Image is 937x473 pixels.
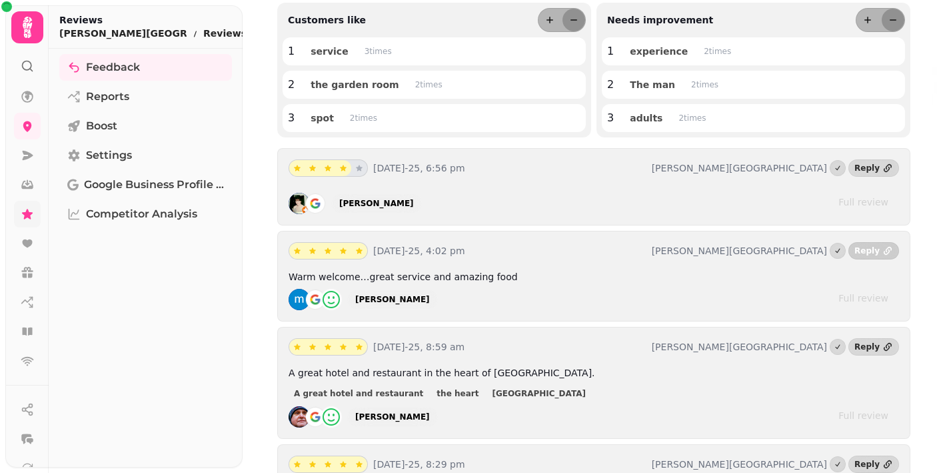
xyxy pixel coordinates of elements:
a: Google Business Profile (Beta) [59,171,232,198]
a: [PERSON_NAME] [331,194,422,213]
button: Marked as done [830,456,846,472]
button: star [305,339,321,355]
button: the garden room [300,76,410,93]
button: star [335,243,351,259]
nav: breadcrumb [59,27,257,40]
p: 3 time s [365,46,392,57]
p: 2 [288,77,295,93]
span: Google Business Profile (Beta) [84,177,224,193]
p: 1 [607,43,614,59]
p: [DATE]-25, 4:02 pm [373,244,646,258]
div: Full review [838,292,888,305]
button: star [305,160,321,176]
p: [DATE]-25, 8:29 pm [373,458,646,471]
button: star [351,456,367,472]
button: star [289,339,305,355]
button: star [351,339,367,355]
button: Reviews [203,27,257,40]
img: go-emblem@2x.png [305,193,326,214]
span: service [311,47,348,56]
img: go-emblem@2x.png [305,406,326,428]
span: Feedback [86,59,140,75]
span: Boost [86,118,117,134]
a: Reply [848,159,899,177]
p: Customers like [283,13,366,27]
p: 2 time s [678,113,706,123]
a: Reports [59,83,232,110]
button: [GEOGRAPHIC_DATA] [486,387,591,400]
button: star [335,456,351,472]
button: less [562,9,585,31]
span: A great hotel and restaurant [294,390,423,398]
button: The man [619,76,686,93]
span: adults [630,113,662,123]
button: Marked as done [830,339,846,355]
button: star [320,339,336,355]
button: spot [300,109,345,127]
span: Settings [86,147,132,163]
button: Marked as done [830,243,846,259]
img: ALV-UjUh9hq1zviVTY_PERkozT66fXzl2Z4tlMpJYFDpPrGS7BZ5g-hr=s128-c0x00000000-cc-rp-mo [289,406,310,428]
button: star [320,160,336,176]
p: 3 [288,110,295,126]
button: star [289,160,305,176]
p: [PERSON_NAME][GEOGRAPHIC_DATA] [59,27,187,40]
button: star [289,243,305,259]
p: [PERSON_NAME][GEOGRAPHIC_DATA] [652,340,827,354]
button: star [335,160,351,176]
div: Reply [854,342,880,352]
span: Competitor Analysis [86,206,197,222]
div: [PERSON_NAME] [339,198,414,209]
span: The man [630,80,675,89]
p: 2 [607,77,614,93]
a: [PERSON_NAME] [347,408,438,426]
div: [PERSON_NAME] [355,412,430,422]
button: more [856,9,879,31]
p: 1 [288,43,295,59]
div: Full review [838,409,888,422]
span: A great hotel and restaurant in the heart of [GEOGRAPHIC_DATA]. [289,368,595,378]
button: star [289,456,305,472]
a: Reply [848,338,899,356]
img: ALV-UjWlgb7W9TMfUZu2wGWZvKKiCiSGvaI5GkQZa02IejZNtSfWRBM=s128-c0x00000000-cc-rp-mo-ba2 [289,193,310,214]
div: Full review [838,195,888,209]
button: Marked as done [830,160,846,176]
button: star [320,243,336,259]
a: Full review [828,193,899,211]
span: [GEOGRAPHIC_DATA] [492,390,586,398]
p: [DATE]-25, 8:59 am [373,340,646,354]
button: A great hotel and restaurant [289,387,429,400]
p: Needs improvement [602,13,713,27]
button: the heart [431,387,484,400]
p: [PERSON_NAME][GEOGRAPHIC_DATA] [652,244,827,258]
p: 2 time s [415,79,443,90]
button: service [300,43,359,60]
img: go-emblem@2x.png [305,289,326,310]
a: Boost [59,113,232,139]
a: Full review [828,289,899,308]
button: star [305,243,321,259]
div: Reply [854,459,880,470]
p: 2 time s [350,113,377,123]
button: more [538,9,561,31]
a: Full review [828,406,899,425]
a: [PERSON_NAME] [347,290,438,309]
button: experience [619,43,698,60]
p: [DATE]-25, 6:56 pm [373,161,646,175]
span: experience [630,47,688,56]
div: Reply [854,163,880,173]
div: [PERSON_NAME] [355,294,430,305]
button: adults [619,109,673,127]
a: Reply [848,456,899,473]
a: Competitor Analysis [59,201,232,227]
img: ACg8ocJZvGQL9kQzz0US2ujZc8mz8benuBtNehIk5GX8622BJ6_XEw=s128-c0x00000000-cc-rp-mo [289,289,310,310]
button: star [351,160,367,176]
span: Reports [86,89,129,105]
p: 2 time s [704,46,731,57]
a: Reply [848,242,899,260]
button: star [305,456,321,472]
button: star [335,339,351,355]
button: star [351,243,367,259]
p: 3 [607,110,614,126]
p: 2 time s [691,79,718,90]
